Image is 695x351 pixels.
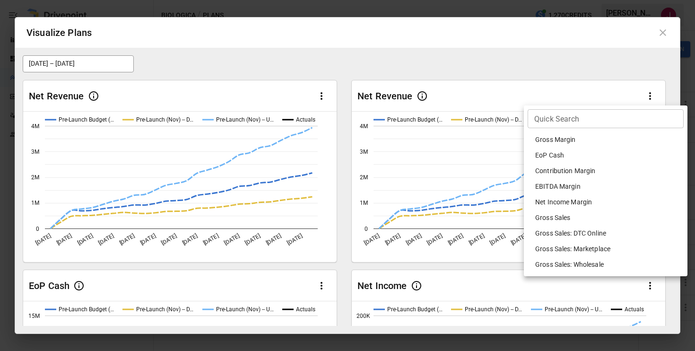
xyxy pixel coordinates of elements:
[528,163,684,179] li: Contribution Margin
[528,132,684,148] li: Gross Margin
[528,226,684,241] li: Gross Sales: DTC Online
[528,210,684,226] li: Gross Sales
[528,272,684,288] li: Gross Sales: Retail
[528,257,684,272] li: Gross Sales: Wholesale
[528,241,684,257] li: Gross Sales: Marketplace
[528,148,684,163] li: EoP Cash
[528,179,684,194] li: EBITDA Margin
[528,194,684,210] li: Net Income Margin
